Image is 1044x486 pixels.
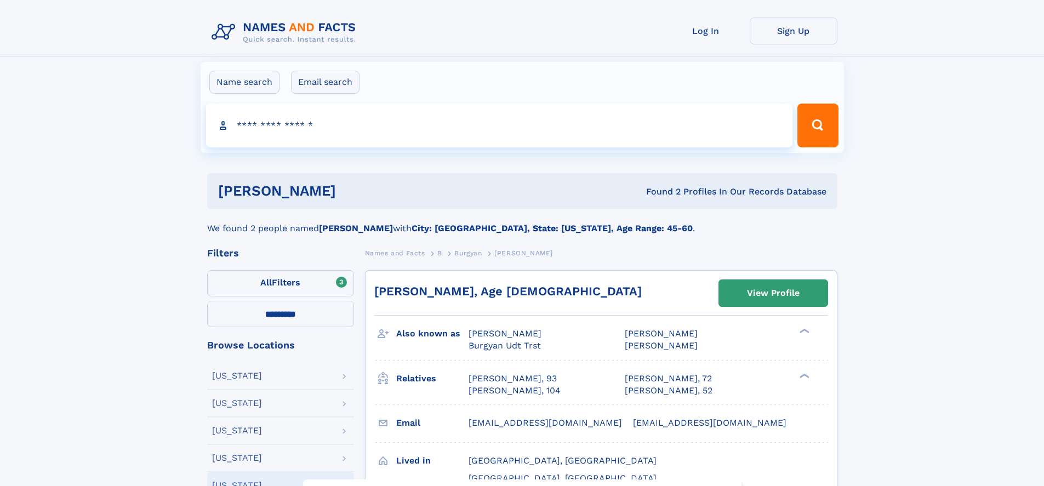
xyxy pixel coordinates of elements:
[212,454,262,462] div: [US_STATE]
[212,399,262,408] div: [US_STATE]
[469,455,657,466] span: [GEOGRAPHIC_DATA], [GEOGRAPHIC_DATA]
[412,223,693,233] b: City: [GEOGRAPHIC_DATA], State: [US_STATE], Age Range: 45-60
[365,246,425,260] a: Names and Facts
[662,18,750,44] a: Log In
[207,340,354,350] div: Browse Locations
[625,328,698,339] span: [PERSON_NAME]
[494,249,553,257] span: [PERSON_NAME]
[207,209,837,235] div: We found 2 people named with .
[260,277,272,288] span: All
[797,328,810,335] div: ❯
[491,186,826,198] div: Found 2 Profiles In Our Records Database
[396,451,469,470] h3: Lived in
[469,473,657,483] span: [GEOGRAPHIC_DATA], [GEOGRAPHIC_DATA]
[625,373,712,385] a: [PERSON_NAME], 72
[747,281,800,306] div: View Profile
[633,418,786,428] span: [EMAIL_ADDRESS][DOMAIN_NAME]
[625,340,698,351] span: [PERSON_NAME]
[625,385,712,397] a: [PERSON_NAME], 52
[207,270,354,296] label: Filters
[469,373,557,385] a: [PERSON_NAME], 93
[469,328,541,339] span: [PERSON_NAME]
[750,18,837,44] a: Sign Up
[469,340,541,351] span: Burgyan Udt Trst
[396,324,469,343] h3: Also known as
[454,249,482,257] span: Burgyan
[797,372,810,379] div: ❯
[319,223,393,233] b: [PERSON_NAME]
[437,246,442,260] a: B
[437,249,442,257] span: B
[454,246,482,260] a: Burgyan
[207,18,365,47] img: Logo Names and Facts
[374,284,642,298] a: [PERSON_NAME], Age [DEMOGRAPHIC_DATA]
[212,371,262,380] div: [US_STATE]
[719,280,828,306] a: View Profile
[797,104,838,147] button: Search Button
[291,71,360,94] label: Email search
[218,184,491,198] h1: [PERSON_NAME]
[207,248,354,258] div: Filters
[206,104,793,147] input: search input
[396,369,469,388] h3: Relatives
[212,426,262,435] div: [US_STATE]
[396,414,469,432] h3: Email
[469,385,561,397] a: [PERSON_NAME], 104
[209,71,279,94] label: Name search
[469,418,622,428] span: [EMAIL_ADDRESS][DOMAIN_NAME]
